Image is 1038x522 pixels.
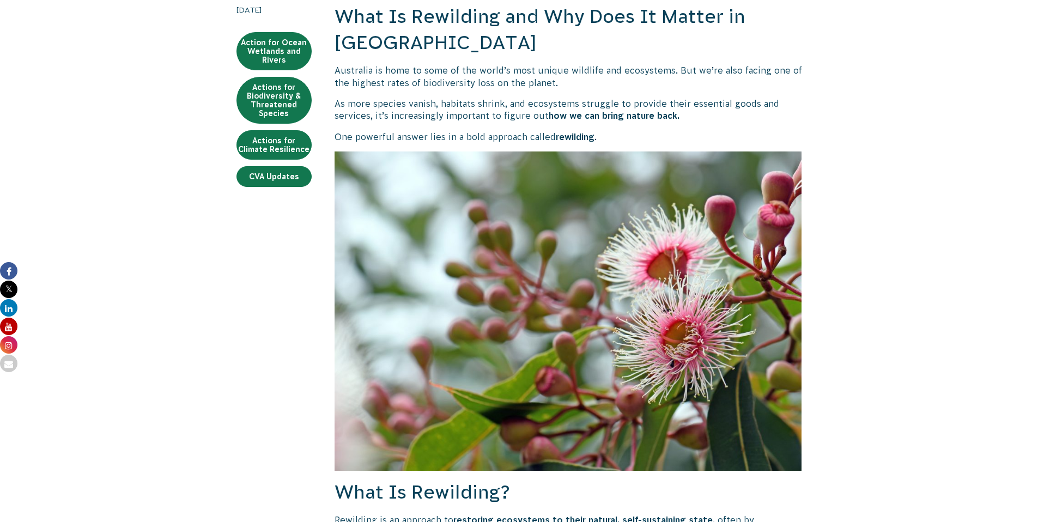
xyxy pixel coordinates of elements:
a: Actions for Biodiversity & Threatened Species [236,77,312,124]
a: CVA Updates [236,166,312,187]
p: One powerful answer lies in a bold approach called . [335,131,802,143]
a: Actions for Climate Resilience [236,130,312,160]
p: Australia is home to some of the world’s most unique wildlife and ecosystems. But we’re also faci... [335,64,802,89]
h2: What Is Rewilding? [335,479,802,506]
h2: What Is Rewilding and Why Does It Matter in [GEOGRAPHIC_DATA] [335,4,802,56]
p: As more species vanish, habitats shrink, and ecosystems struggle to provide their essential goods... [335,98,802,122]
b: rewilding [556,132,594,142]
time: [DATE] [236,4,312,16]
a: Action for Ocean Wetlands and Rivers [236,32,312,70]
b: how we can bring nature back. [549,111,679,120]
